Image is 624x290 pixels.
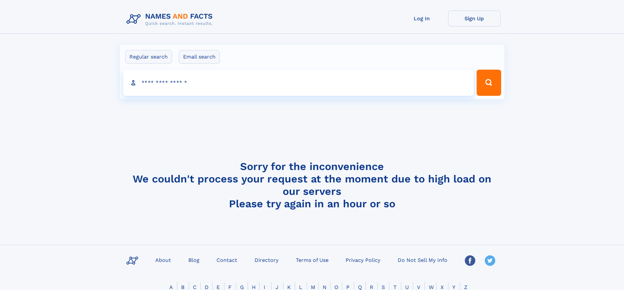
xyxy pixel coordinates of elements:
a: Do Not Sell My Info [395,255,450,264]
a: Contact [214,255,240,264]
a: About [153,255,174,264]
a: Sign Up [448,10,501,26]
h4: Sorry for the inconvenience We couldn't process your request at the moment due to high load on ou... [124,160,501,210]
a: Privacy Policy [343,255,383,264]
a: Blog [186,255,202,264]
a: Log In [396,10,448,26]
a: Directory [252,255,281,264]
input: search input [123,70,474,96]
label: Regular search [125,50,172,64]
img: Twitter [485,255,495,266]
img: Facebook [465,255,475,266]
label: Email search [179,50,220,64]
img: Logo Names and Facts [124,10,218,28]
button: Search Button [477,70,501,96]
a: Terms of Use [293,255,331,264]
